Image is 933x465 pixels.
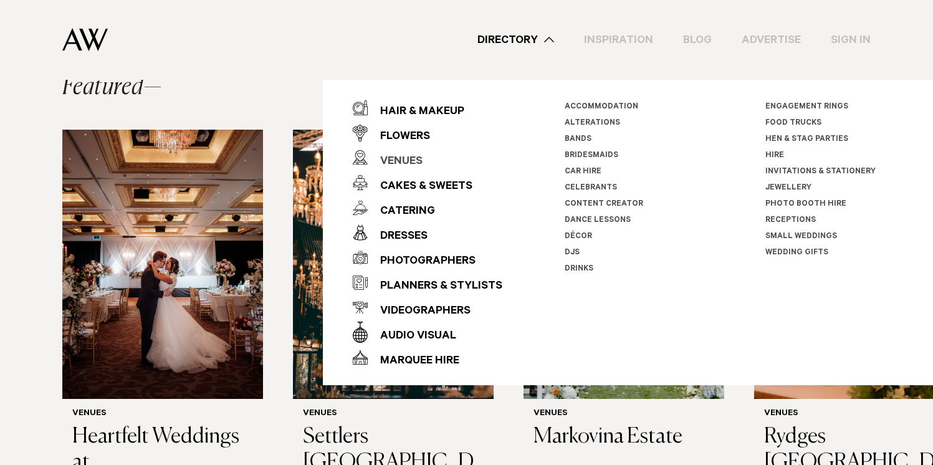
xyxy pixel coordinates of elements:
[668,32,727,49] a: Blog
[368,175,472,199] div: Cakes & Sweets
[565,151,618,160] a: Bridesmaids
[368,324,456,349] div: Audio Visual
[765,184,811,193] a: Jewellery
[765,151,784,160] a: Hire
[368,349,459,374] div: Marquee Hire
[293,130,494,399] img: Auckland Weddings Venues | Settlers Country Manor
[765,168,876,176] a: Invitations & Stationery
[565,119,620,128] a: Alterations
[765,119,821,128] a: Food Trucks
[62,130,263,399] img: Auckland Weddings Venues | Heartfelt Weddings at Cordis, Auckland
[765,232,837,241] a: Small Weddings
[765,135,848,144] a: Hen & Stag Parties
[565,249,580,257] a: DJs
[816,32,886,49] a: Sign In
[533,424,714,450] h3: Markovina Estate
[353,195,502,220] a: Catering
[353,245,502,270] a: Photographers
[368,249,476,274] div: Photographers
[569,32,668,49] a: Inspiration
[368,299,471,324] div: Videographers
[353,220,502,245] a: Dresses
[353,320,502,345] a: Audio Visual
[565,216,631,225] a: Dance Lessons
[533,409,714,419] h6: Venues
[368,274,502,299] div: Planners & Stylists
[353,345,502,370] a: Marquee Hire
[565,265,593,274] a: Drinks
[565,103,638,112] a: Accommodation
[62,75,162,100] h2: Featured
[565,200,643,209] a: Content Creator
[565,232,592,241] a: Décor
[353,270,502,295] a: Planners & Stylists
[765,103,848,112] a: Engagement Rings
[353,170,502,195] a: Cakes & Sweets
[368,150,423,175] div: Venues
[368,100,464,125] div: Hair & Makeup
[368,224,428,249] div: Dresses
[353,120,502,145] a: Flowers
[353,95,502,120] a: Hair & Makeup
[765,200,846,209] a: Photo Booth Hire
[303,409,484,419] h6: Venues
[462,32,569,49] a: Directory
[565,184,617,193] a: Celebrants
[727,32,816,49] a: Advertise
[353,295,502,320] a: Videographers
[565,135,591,144] a: Bands
[62,28,108,51] img: Auckland Weddings Logo
[72,409,253,419] h6: Venues
[368,125,430,150] div: Flowers
[353,145,502,170] a: Venues
[765,216,816,225] a: Receptions
[565,168,601,176] a: Car Hire
[765,249,828,257] a: Wedding Gifts
[368,199,435,224] div: Catering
